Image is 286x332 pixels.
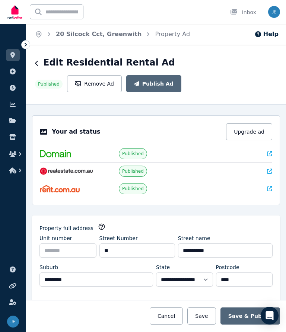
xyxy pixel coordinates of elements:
label: Property full address [39,224,93,232]
label: State [156,264,170,271]
button: Publish Ad [126,75,181,92]
span: Published [122,168,144,174]
button: Cancel [150,307,183,325]
button: Save [187,307,216,325]
p: Your ad status [52,127,100,136]
label: Unit number [39,234,72,242]
button: Save & Publish [220,307,280,325]
div: Inbox [230,9,256,16]
img: RentBetter [6,3,24,21]
nav: Breadcrumb [26,24,199,45]
img: Joe Egyud [268,6,280,18]
img: Rent.com.au [40,185,80,192]
div: Open Intercom Messenger [261,307,279,325]
h1: Edit Residential Rental Ad [43,57,175,68]
span: Published [122,186,144,192]
label: Suburb [39,264,58,271]
label: Street Number [99,234,138,242]
img: Joe Egyud [7,316,19,328]
span: Published [122,151,144,157]
label: Street name [178,234,210,242]
a: Property Ad [155,31,190,38]
button: Help [254,30,279,39]
span: Published [38,81,60,87]
button: Remove Ad [67,75,122,92]
label: Postcode [216,264,239,271]
button: Upgrade ad [226,123,272,140]
img: RealEstate.com.au [40,167,93,175]
img: Domain.com.au [40,150,71,157]
a: 20 Silcock Cct, Greenwith [56,31,142,38]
